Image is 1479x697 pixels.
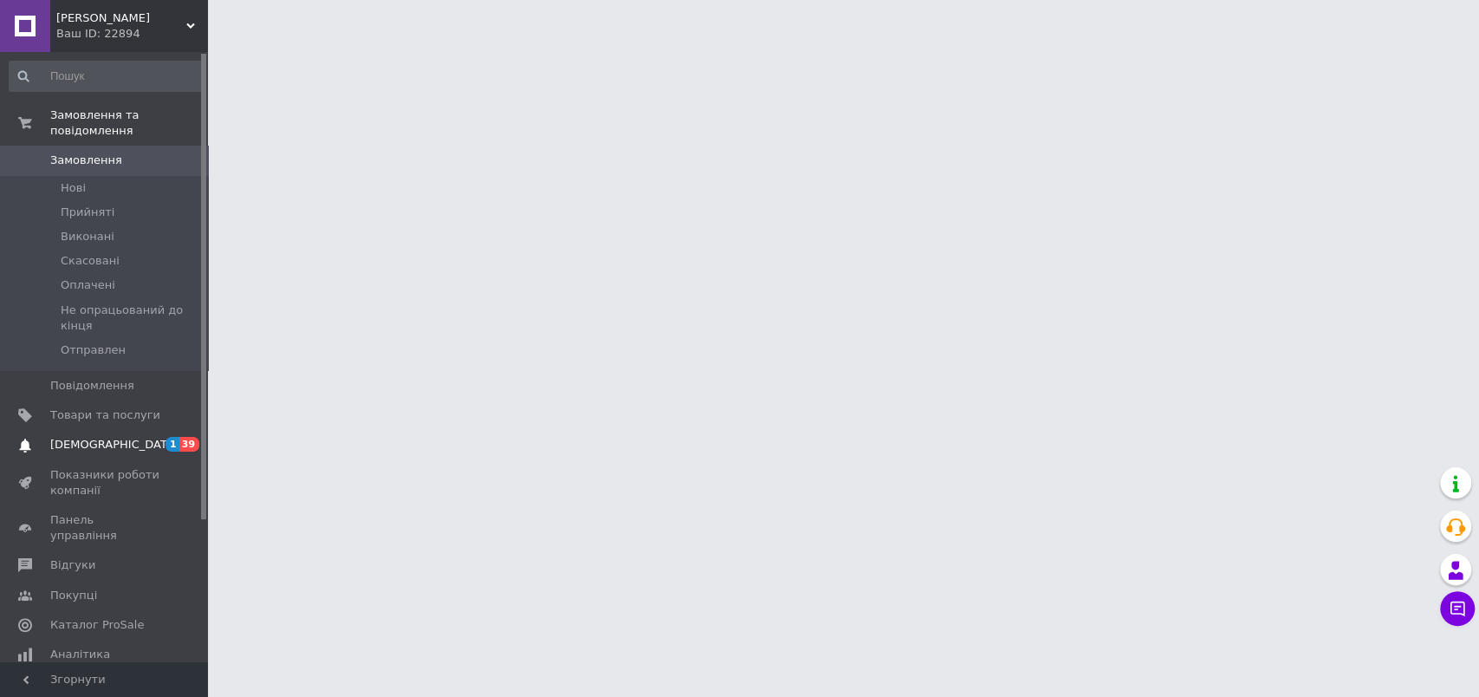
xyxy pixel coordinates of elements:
span: Оплачені [61,277,115,293]
span: Покупці [50,588,97,603]
span: Аналітика [50,647,110,662]
span: 1 [165,437,179,452]
div: Ваш ID: 22894 [56,26,208,42]
span: Замовлення та повідомлення [50,107,208,139]
button: Чат з покупцем [1440,591,1475,626]
span: Не опрацьований до кінця [61,303,202,334]
span: Замовлення [50,153,122,168]
input: Пошук [9,61,204,92]
span: Виконані [61,229,114,244]
span: Товари та послуги [50,407,160,423]
span: Показники роботи компанії [50,467,160,498]
span: Повідомлення [50,378,134,394]
span: Скасовані [61,253,120,269]
span: Панель управління [50,512,160,544]
span: Світ Насіння [56,10,186,26]
span: Каталог ProSale [50,617,144,633]
span: Прийняті [61,205,114,220]
span: Отправлен [61,342,126,358]
span: [DEMOGRAPHIC_DATA] [50,437,178,453]
span: Відгуки [50,557,95,573]
span: 39 [179,437,199,452]
span: Нові [61,180,86,196]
